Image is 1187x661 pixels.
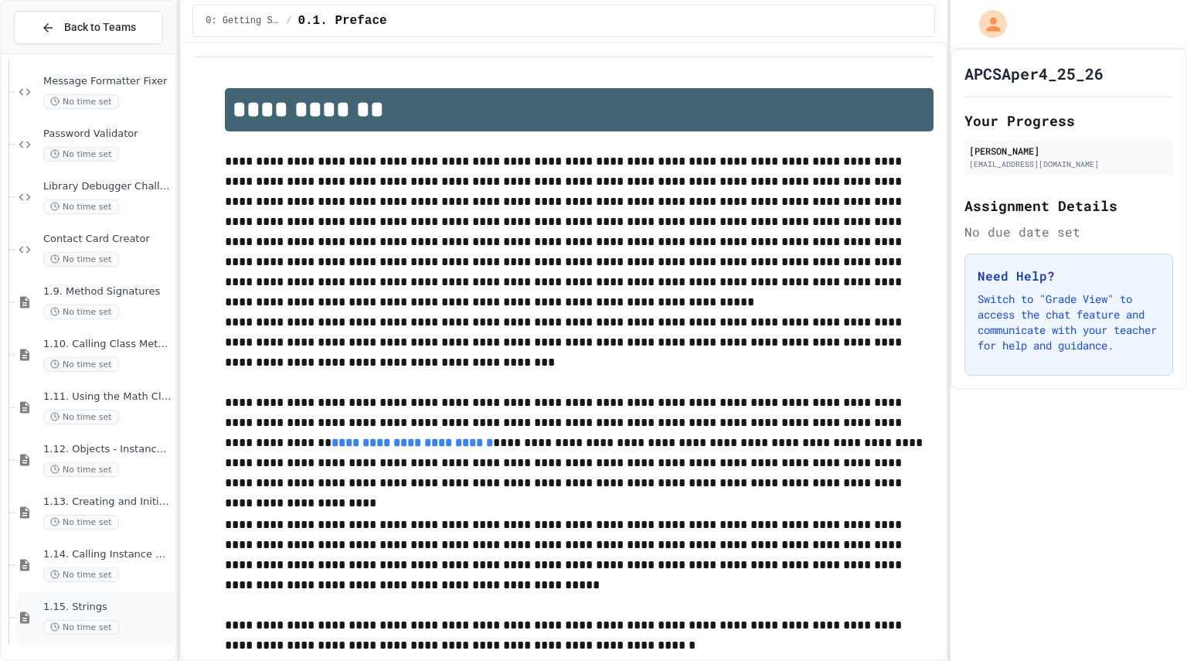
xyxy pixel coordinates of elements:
[43,199,119,214] span: No time set
[64,19,136,36] span: Back to Teams
[43,75,172,88] span: Message Formatter Fixer
[43,567,119,582] span: No time set
[964,110,1173,131] h2: Your Progress
[43,515,119,530] span: No time set
[963,6,1011,42] div: My Account
[43,305,119,319] span: No time set
[43,548,172,561] span: 1.14. Calling Instance Methods
[43,147,119,162] span: No time set
[43,357,119,372] span: No time set
[43,462,119,477] span: No time set
[43,233,172,246] span: Contact Card Creator
[964,63,1104,84] h1: APCSAper4_25_26
[206,15,280,27] span: 0: Getting Started
[14,11,163,44] button: Back to Teams
[43,285,172,298] span: 1.9. Method Signatures
[43,94,119,109] span: No time set
[43,338,172,351] span: 1.10. Calling Class Methods
[964,195,1173,216] h2: Assignment Details
[43,443,172,456] span: 1.12. Objects - Instances of Classes
[43,128,172,141] span: Password Validator
[978,291,1160,353] p: Switch to "Grade View" to access the chat feature and communicate with your teacher for help and ...
[978,267,1160,285] h3: Need Help?
[298,12,386,30] span: 0.1. Preface
[43,180,172,193] span: Library Debugger Challenge
[43,620,119,635] span: No time set
[43,410,119,424] span: No time set
[969,158,1168,170] div: [EMAIL_ADDRESS][DOMAIN_NAME]
[969,144,1168,158] div: [PERSON_NAME]
[43,252,119,267] span: No time set
[286,15,291,27] span: /
[43,390,172,404] span: 1.11. Using the Math Class
[43,496,172,509] span: 1.13. Creating and Initializing Objects: Constructors
[964,223,1173,241] div: No due date set
[43,601,172,614] span: 1.15. Strings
